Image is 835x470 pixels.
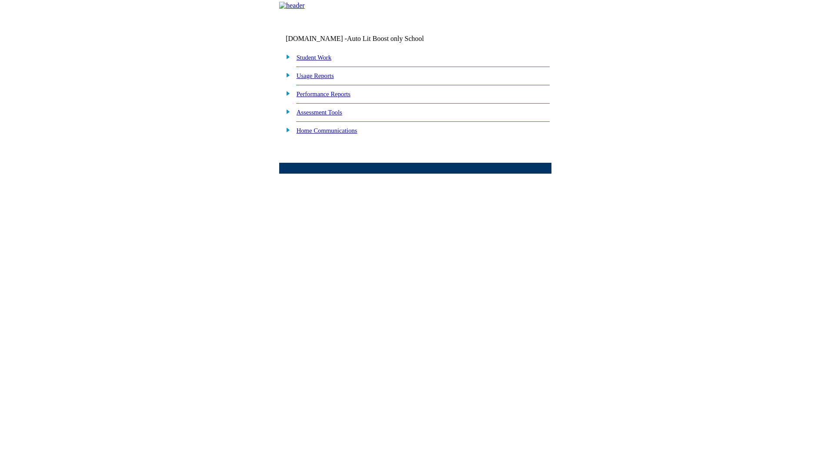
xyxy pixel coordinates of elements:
[279,2,305,10] img: header
[297,54,331,61] a: Student Work
[297,109,342,116] a: Assessment Tools
[297,91,351,97] a: Performance Reports
[297,72,334,79] a: Usage Reports
[297,127,357,134] a: Home Communications
[281,107,291,115] img: plus.gif
[281,71,291,79] img: plus.gif
[347,35,424,42] nobr: Auto Lit Boost only School
[286,35,446,43] td: [DOMAIN_NAME] -
[281,53,291,60] img: plus.gif
[281,126,291,134] img: plus.gif
[281,89,291,97] img: plus.gif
